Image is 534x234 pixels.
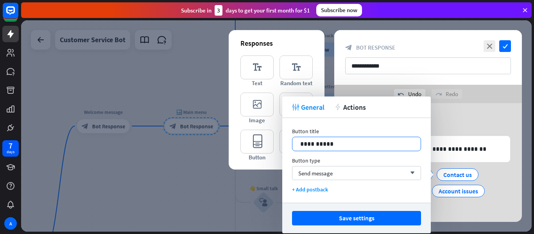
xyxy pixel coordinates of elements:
[316,4,362,16] div: Subscribe now
[301,103,324,112] span: General
[292,211,421,225] button: Save settings
[2,140,19,157] a: 7 days
[292,104,299,111] i: tweak
[356,44,395,51] span: Bot Response
[215,5,222,16] div: 3
[343,103,366,112] span: Actions
[345,44,352,51] i: block_bot_response
[443,169,472,180] div: Contact us
[181,5,310,16] div: Subscribe in days to get your first month for $1
[435,91,442,97] i: redo
[9,142,13,149] div: 7
[292,157,421,164] div: Button type
[6,3,30,27] button: Open LiveChat chat widget
[499,40,511,52] i: check
[439,185,478,197] div: Account issues
[298,170,333,177] span: Send message
[292,128,421,135] div: Button title
[484,40,495,52] i: close
[394,89,425,99] div: Undo
[4,217,17,230] div: A
[398,91,404,97] i: undo
[334,104,341,111] i: action
[406,171,415,175] i: arrow_down
[432,89,462,99] div: Redo
[292,186,421,193] div: + Add postback
[7,149,14,155] div: days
